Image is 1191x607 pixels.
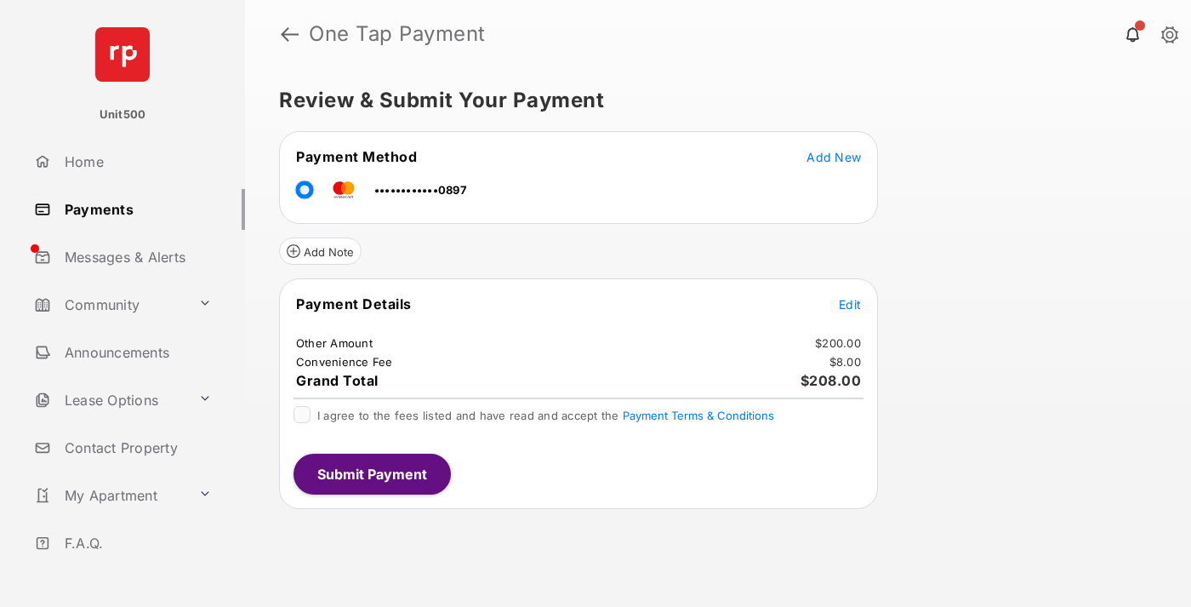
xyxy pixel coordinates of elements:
a: Community [27,284,191,325]
a: My Apartment [27,475,191,516]
button: I agree to the fees listed and have read and accept the [623,409,774,422]
button: Submit Payment [293,454,451,495]
a: Payments [27,189,245,230]
a: Announcements [27,332,245,373]
td: $8.00 [829,354,862,369]
span: ••••••••••••0897 [374,183,467,197]
td: Convenience Fee [295,354,394,369]
p: Unit500 [100,106,146,123]
td: $200.00 [814,335,862,351]
img: svg+xml;base64,PHN2ZyB4bWxucz0iaHR0cDovL3d3dy53My5vcmcvMjAwMC9zdmciIHdpZHRoPSI2NCIgaGVpZ2h0PSI2NC... [95,27,150,82]
h5: Review & Submit Your Payment [279,90,1143,111]
span: I agree to the fees listed and have read and accept the [317,409,774,422]
a: Home [27,141,245,182]
button: Add New [806,148,861,165]
span: Edit [839,297,861,312]
a: Lease Options [27,380,191,421]
button: Add Note [279,238,362,265]
button: Edit [839,295,861,312]
span: $208.00 [801,372,862,389]
strong: One Tap Payment [309,24,486,44]
span: Payment Details [296,295,412,312]
a: F.A.Q. [27,523,245,564]
span: Payment Method [296,148,417,165]
span: Add New [806,150,861,164]
td: Other Amount [295,335,373,351]
a: Messages & Alerts [27,237,245,278]
span: Grand Total [296,372,379,389]
a: Contact Property [27,427,245,468]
